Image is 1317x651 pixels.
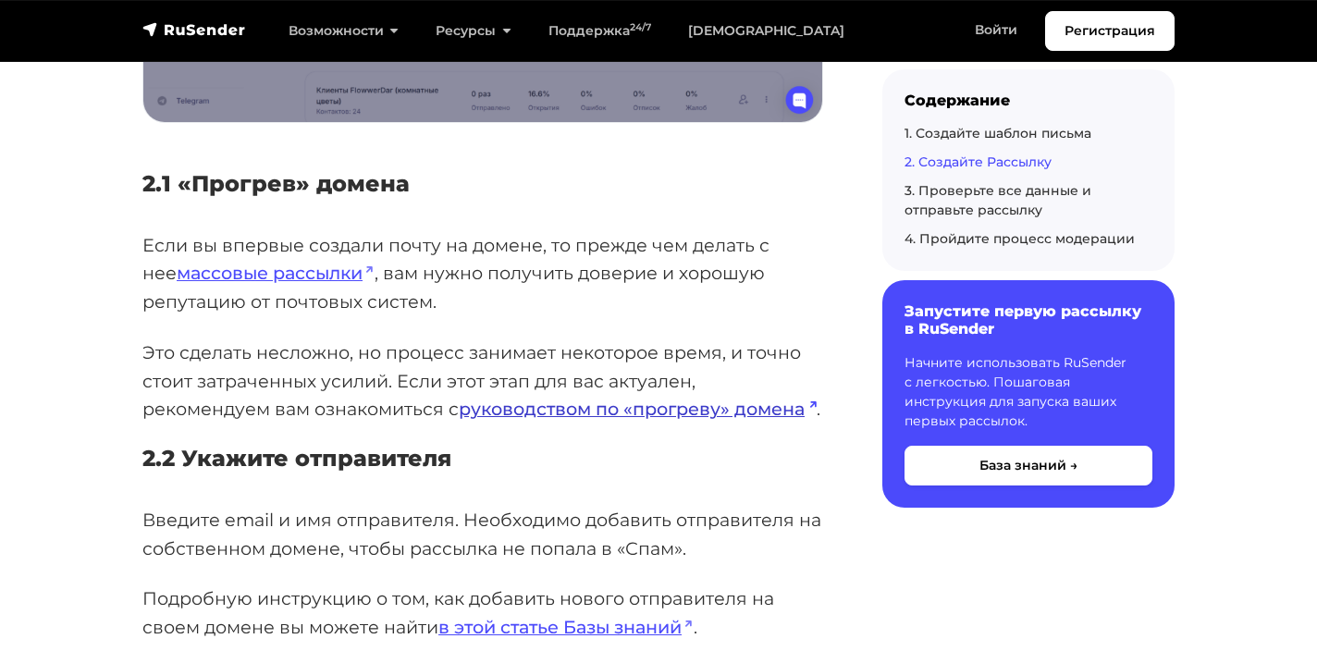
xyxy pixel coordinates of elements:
[905,446,1152,485] button: База знаний →
[905,353,1152,431] p: Начните использовать RuSender с легкостью. Пошаговая инструкция для запуска ваших первых рассылок.
[1045,11,1175,51] a: Регистрация
[142,171,823,198] h5: 2.1 «Прогрев» домена
[905,125,1091,141] a: 1. Создайте шаблон письма
[142,338,823,424] p: Это сделать несложно, но процесс занимает некоторое время, и точно стоит затраченных усилий. Если...
[417,12,529,50] a: Ресурсы
[905,302,1152,338] h6: Запустите первую рассылку в RuSender
[459,398,817,420] a: руководством по «прогреву» домена
[142,506,823,562] p: Введите email и имя отправителя. Необходимо добавить отправителя на собственном домене, чтобы рас...
[630,21,651,33] sup: 24/7
[905,230,1135,247] a: 4. Пройдите процесс модерации
[270,12,417,50] a: Возможности
[670,12,863,50] a: [DEMOGRAPHIC_DATA]
[905,182,1091,218] a: 3. Проверьте все данные и отправьте рассылку
[530,12,670,50] a: Поддержка24/7
[177,262,375,284] a: массовые рассылки
[142,20,246,39] img: RuSender
[438,616,694,638] a: в этой статье Базы знаний
[142,231,823,316] p: Если вы впервые создали почту на домене, то прежде чем делать с нее , вам нужно получить доверие ...
[882,280,1175,507] a: Запустите первую рассылку в RuSender Начните использовать RuSender с легкостью. Пошаговая инструк...
[905,154,1052,170] a: 2. Создайте Рассылку
[905,92,1152,109] div: Содержание
[956,11,1036,49] a: Войти
[142,446,823,473] h5: 2.2 Укажите отправителя
[142,584,823,641] p: Подробную инструкцию о том, как добавить нового отправителя на своем домене вы можете найти .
